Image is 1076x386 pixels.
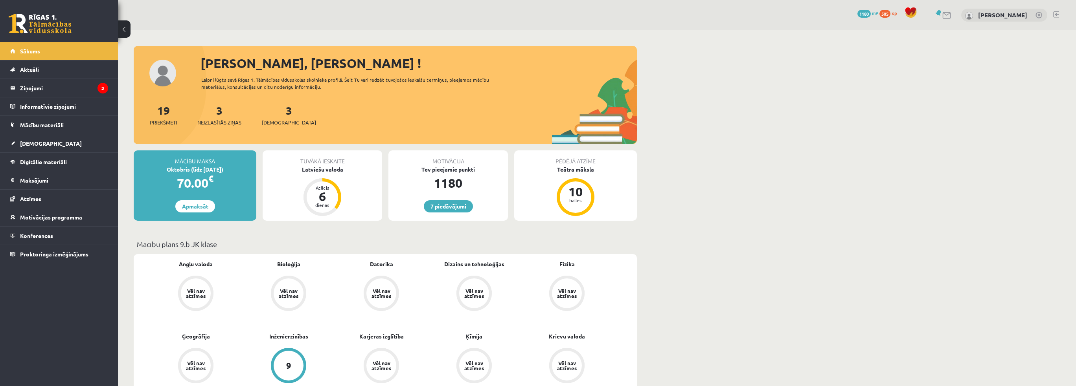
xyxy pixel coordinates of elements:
a: Vēl nav atzīmes [149,348,242,385]
a: Aktuāli [10,60,108,79]
img: Jānis Tāre [965,12,973,20]
div: Tuvākā ieskaite [263,150,382,165]
div: Vēl nav atzīmes [556,288,578,298]
a: Ģeogrāfija [182,332,210,340]
span: 505 [879,10,890,18]
a: 1180 mP [857,10,878,16]
i: 3 [97,83,108,93]
a: Konferences [10,227,108,245]
div: 9 [286,361,291,370]
a: [DEMOGRAPHIC_DATA] [10,134,108,152]
a: Vēl nav atzīmes [335,348,428,385]
a: Vēl nav atzīmes [335,276,428,313]
a: 3[DEMOGRAPHIC_DATA] [262,103,316,126]
div: Pēdējā atzīme [514,150,637,165]
span: Sākums [20,48,40,55]
a: Sākums [10,42,108,60]
div: Motivācija [388,150,508,165]
a: Ķīmija [466,332,482,340]
p: Mācību plāns 9.b JK klase [137,239,634,249]
legend: Informatīvie ziņojumi [20,97,108,115]
div: dienas [311,203,334,207]
span: Mācību materiāli [20,121,64,128]
div: Mācību maksa [134,150,256,165]
div: Oktobris (līdz [DATE]) [134,165,256,174]
div: balles [564,198,587,203]
a: Informatīvie ziņojumi [10,97,108,115]
a: Inženierzinības [269,332,308,340]
a: Vēl nav atzīmes [521,348,613,385]
a: 9 [242,348,335,385]
div: Vēl nav atzīmes [185,288,207,298]
div: Vēl nav atzīmes [185,360,207,371]
a: 505 xp [879,10,901,16]
a: [PERSON_NAME] [978,11,1027,19]
div: Atlicis [311,185,334,190]
div: Teātra māksla [514,165,637,174]
span: Priekšmeti [150,119,177,126]
span: [DEMOGRAPHIC_DATA] [20,140,82,147]
a: Fizika [559,260,575,268]
a: Vēl nav atzīmes [521,276,613,313]
a: Vēl nav atzīmes [149,276,242,313]
span: € [208,173,213,184]
a: 19Priekšmeti [150,103,177,126]
a: Atzīmes [10,190,108,208]
div: [PERSON_NAME], [PERSON_NAME] ! [200,54,637,73]
a: Vēl nav atzīmes [428,276,521,313]
a: Mācību materiāli [10,116,108,134]
legend: Ziņojumi [20,79,108,97]
div: 10 [564,185,587,198]
a: Krievu valoda [549,332,585,340]
span: 1180 [857,10,871,18]
a: Rīgas 1. Tālmācības vidusskola [9,14,72,33]
span: Digitālie materiāli [20,158,67,165]
div: 6 [311,190,334,203]
a: 7 piedāvājumi [424,200,473,212]
a: Digitālie materiāli [10,153,108,171]
a: Bioloģija [277,260,300,268]
span: Motivācijas programma [20,214,82,221]
span: mP [872,10,878,16]
a: Datorika [370,260,393,268]
div: Laipni lūgts savā Rīgas 1. Tālmācības vidusskolas skolnieka profilā. Šeit Tu vari redzēt tuvojošo... [201,76,503,90]
a: Vēl nav atzīmes [242,276,335,313]
div: Vēl nav atzīmes [463,288,485,298]
a: Maksājumi [10,171,108,189]
span: [DEMOGRAPHIC_DATA] [262,119,316,126]
span: Neizlasītās ziņas [197,119,241,126]
div: 1180 [388,174,508,192]
a: Latviešu valoda Atlicis 6 dienas [263,165,382,217]
a: Vēl nav atzīmes [428,348,521,385]
div: Vēl nav atzīmes [463,360,485,371]
span: Konferences [20,232,53,239]
a: Apmaksāt [175,200,215,212]
legend: Maksājumi [20,171,108,189]
a: Dizains un tehnoloģijas [444,260,504,268]
a: Proktoringa izmēģinājums [10,245,108,263]
div: Vēl nav atzīmes [370,360,392,371]
a: Angļu valoda [179,260,213,268]
span: Aktuāli [20,66,39,73]
div: 70.00 [134,174,256,192]
a: Karjeras izglītība [359,332,404,340]
span: xp [892,10,897,16]
div: Vēl nav atzīmes [278,288,300,298]
a: 3Neizlasītās ziņas [197,103,241,126]
span: Atzīmes [20,195,41,202]
div: Vēl nav atzīmes [556,360,578,371]
div: Latviešu valoda [263,165,382,174]
a: Motivācijas programma [10,208,108,226]
a: Teātra māksla 10 balles [514,165,637,217]
div: Vēl nav atzīmes [370,288,392,298]
a: Ziņojumi3 [10,79,108,97]
div: Tev pieejamie punkti [388,165,508,174]
span: Proktoringa izmēģinājums [20,251,88,258]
